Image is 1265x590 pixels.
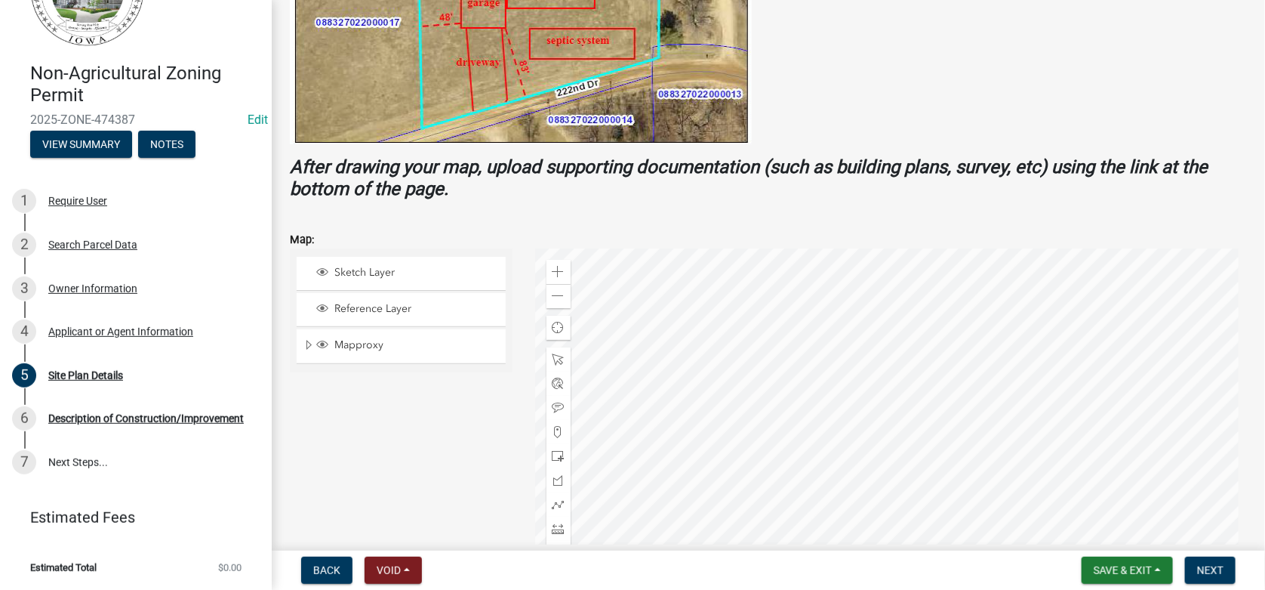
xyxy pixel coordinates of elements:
[12,276,36,301] div: 3
[297,257,506,291] li: Sketch Layer
[12,450,36,474] div: 7
[12,320,36,344] div: 4
[48,196,107,206] div: Require User
[48,413,244,424] div: Description of Construction/Improvement
[331,266,500,280] span: Sketch Layer
[314,266,500,281] div: Sketch Layer
[30,113,242,127] span: 2025-ZONE-474387
[12,233,36,257] div: 2
[30,563,97,573] span: Estimated Total
[365,557,422,584] button: Void
[297,293,506,327] li: Reference Layer
[295,253,507,369] ul: Layer List
[12,502,248,533] a: Estimated Fees
[313,564,340,576] span: Back
[12,363,36,388] div: 5
[30,131,132,158] button: View Summary
[1185,557,1236,584] button: Next
[290,235,314,246] label: Map:
[1197,564,1223,576] span: Next
[30,139,132,151] wm-modal-confirm: Summary
[546,316,571,340] div: Find my location
[297,329,506,364] li: Mapproxy
[48,326,193,337] div: Applicant or Agent Information
[331,338,500,352] span: Mapproxy
[303,338,314,354] span: Expand
[48,283,137,294] div: Owner Information
[12,406,36,431] div: 6
[138,131,195,158] button: Notes
[1094,564,1152,576] span: Save & Exit
[248,113,268,127] a: Edit
[1082,557,1173,584] button: Save & Exit
[12,189,36,213] div: 1
[218,563,242,573] span: $0.00
[248,113,268,127] wm-modal-confirm: Edit Application Number
[314,338,500,354] div: Mapproxy
[331,302,500,316] span: Reference Layer
[48,370,123,381] div: Site Plan Details
[301,557,352,584] button: Back
[30,63,260,107] h4: Non-Agricultural Zoning Permit
[138,139,195,151] wm-modal-confirm: Notes
[48,239,137,250] div: Search Parcel Data
[546,284,571,308] div: Zoom out
[377,564,401,576] span: Void
[546,260,571,284] div: Zoom in
[290,156,1208,199] strong: After drawing your map, upload supporting documentation (such as building plans, survey, etc) usi...
[314,302,500,317] div: Reference Layer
